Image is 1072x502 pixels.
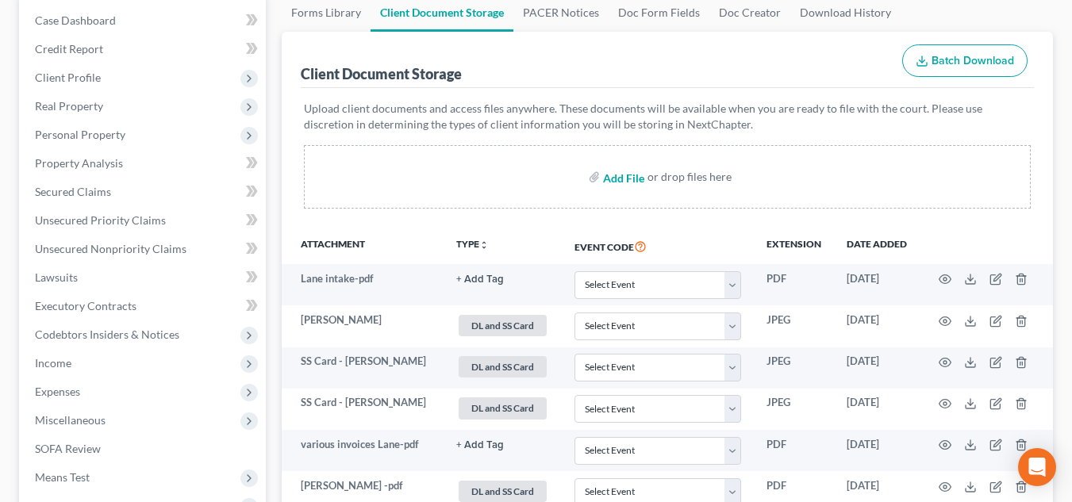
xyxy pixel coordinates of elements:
span: Personal Property [35,128,125,141]
a: Property Analysis [22,149,266,178]
span: Executory Contracts [35,299,136,312]
td: PDF [754,264,834,305]
td: JPEG [754,347,834,389]
span: SOFA Review [35,442,101,455]
span: Real Property [35,99,103,113]
span: Means Test [35,470,90,484]
a: Case Dashboard [22,6,266,35]
span: Batch Download [932,54,1014,67]
a: DL and SS Card [456,312,549,339]
a: + Add Tag [456,437,549,452]
a: Credit Report [22,35,266,63]
span: Miscellaneous [35,413,106,427]
span: Secured Claims [35,185,111,198]
span: DL and SS Card [459,356,547,377]
td: [DATE] [834,389,920,430]
td: [DATE] [834,305,920,347]
span: DL and SS Card [459,481,547,502]
th: Attachment [282,228,444,264]
span: Credit Report [35,42,103,56]
td: JPEG [754,305,834,347]
th: Date added [834,228,920,264]
span: Income [35,356,71,370]
td: [DATE] [834,264,920,305]
button: Batch Download [902,44,1028,78]
td: JPEG [754,389,834,430]
span: Case Dashboard [35,13,116,27]
a: + Add Tag [456,271,549,286]
span: Client Profile [35,71,101,84]
span: DL and SS Card [459,397,547,419]
button: TYPEunfold_more [456,240,489,250]
td: SS Card - [PERSON_NAME] [282,389,444,430]
th: Extension [754,228,834,264]
button: + Add Tag [456,274,504,285]
td: [DATE] [834,347,920,389]
td: [PERSON_NAME] [282,305,444,347]
p: Upload client documents and access files anywhere. These documents will be available when you are... [304,101,1031,132]
a: Lawsuits [22,263,266,292]
td: [DATE] [834,430,920,471]
span: Unsecured Nonpriority Claims [35,242,186,255]
button: + Add Tag [456,440,504,450]
span: Codebtors Insiders & Notices [35,328,179,341]
div: or drop files here [647,169,732,185]
td: various invoices Lane-pdf [282,430,444,471]
span: Property Analysis [35,156,123,170]
span: Expenses [35,385,80,398]
a: SOFA Review [22,435,266,463]
span: DL and SS Card [459,315,547,336]
a: Unsecured Nonpriority Claims [22,235,266,263]
a: Executory Contracts [22,292,266,320]
a: Secured Claims [22,178,266,206]
a: DL and SS Card [456,395,549,421]
td: Lane intake-pdf [282,264,444,305]
div: Open Intercom Messenger [1018,448,1056,486]
td: PDF [754,430,834,471]
i: unfold_more [479,240,489,250]
th: Event Code [562,228,754,264]
a: DL and SS Card [456,354,549,380]
div: Client Document Storage [301,64,462,83]
span: Lawsuits [35,270,78,284]
a: Unsecured Priority Claims [22,206,266,235]
span: Unsecured Priority Claims [35,213,166,227]
td: SS Card - [PERSON_NAME] [282,347,444,389]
